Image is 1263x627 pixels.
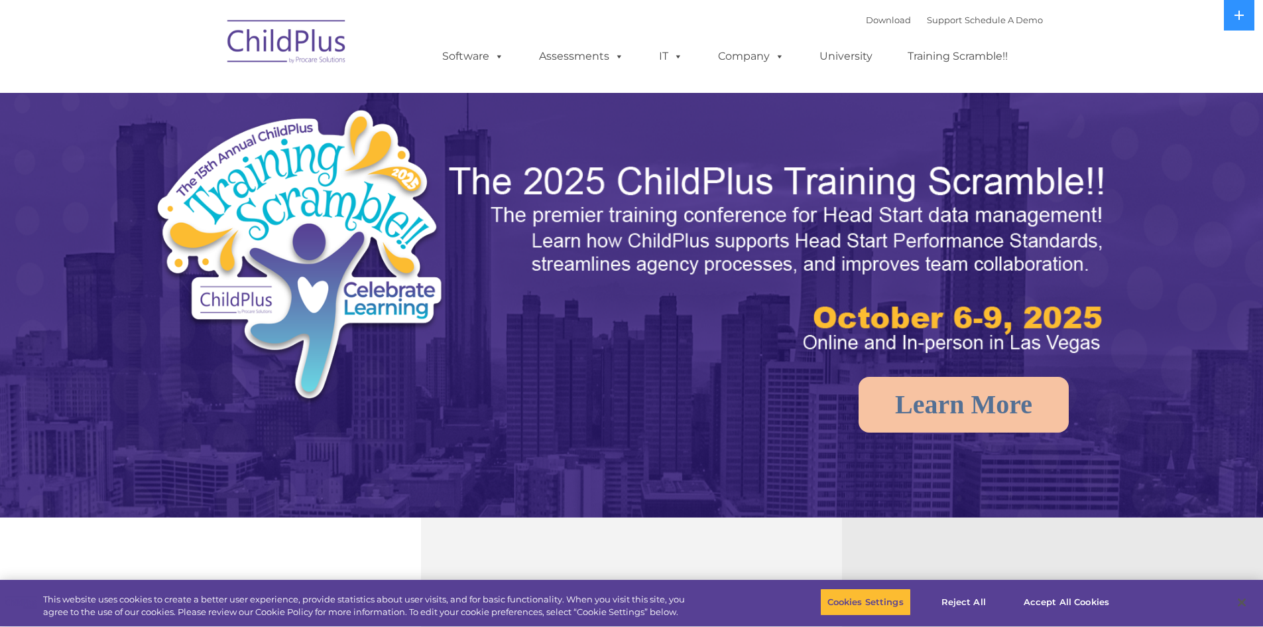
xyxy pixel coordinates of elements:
a: Training Scramble!! [894,43,1021,70]
a: Support [927,15,962,25]
img: ChildPlus by Procare Solutions [221,11,353,77]
button: Reject All [922,589,1005,616]
a: University [806,43,886,70]
a: Learn More [859,377,1069,433]
div: This website uses cookies to create a better user experience, provide statistics about user visit... [43,593,695,619]
a: Schedule A Demo [965,15,1043,25]
button: Cookies Settings [820,589,911,616]
a: Company [705,43,798,70]
button: Close [1227,588,1256,617]
a: Download [866,15,911,25]
a: IT [646,43,696,70]
a: Software [429,43,517,70]
button: Accept All Cookies [1016,589,1116,616]
a: Assessments [526,43,637,70]
font: | [866,15,1043,25]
